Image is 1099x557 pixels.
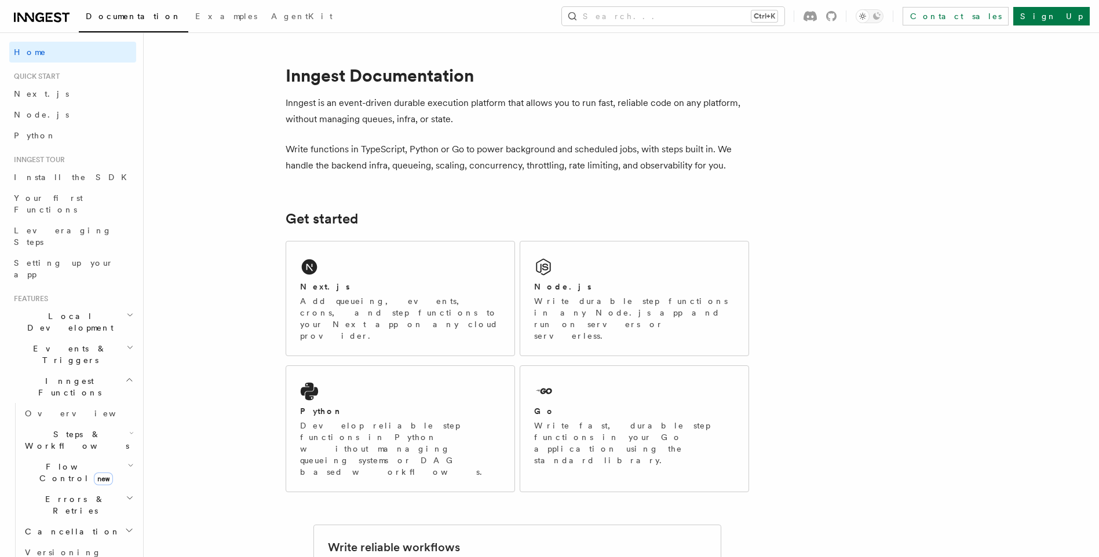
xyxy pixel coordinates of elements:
span: Home [14,46,46,58]
span: Local Development [9,310,126,334]
span: new [94,472,113,485]
span: Next.js [14,89,69,98]
span: Your first Functions [14,193,83,214]
span: Events & Triggers [9,343,126,366]
span: Errors & Retries [20,493,126,516]
span: Inngest Functions [9,375,125,398]
span: Versioning [25,548,101,557]
button: Inngest Functions [9,371,136,403]
span: Steps & Workflows [20,428,129,452]
p: Write fast, durable step functions in your Go application using the standard library. [534,420,735,466]
a: Overview [20,403,136,424]
button: Toggle dark mode [856,9,883,23]
button: Steps & Workflows [20,424,136,456]
a: AgentKit [264,3,339,31]
p: Develop reliable step functions in Python without managing queueing systems or DAG based workflows. [300,420,501,478]
button: Errors & Retries [20,489,136,521]
kbd: Ctrl+K [751,10,777,22]
a: Next.js [9,83,136,104]
span: Cancellation [20,526,121,537]
span: Features [9,294,48,303]
a: Install the SDK [9,167,136,188]
a: Your first Functions [9,188,136,220]
span: Python [14,131,56,140]
span: Inngest tour [9,155,65,164]
p: Add queueing, events, crons, and step functions to your Next app on any cloud provider. [300,295,501,342]
a: Node.js [9,104,136,125]
a: PythonDevelop reliable step functions in Python without managing queueing systems or DAG based wo... [286,365,515,492]
a: GoWrite fast, durable step functions in your Go application using the standard library. [520,365,749,492]
a: Sign Up [1013,7,1090,25]
button: Search...Ctrl+K [562,7,784,25]
a: Setting up your app [9,252,136,285]
button: Local Development [9,306,136,338]
p: Inngest is an event-driven durable execution platform that allows you to run fast, reliable code ... [286,95,749,127]
span: Flow Control [20,461,127,484]
a: Next.jsAdd queueing, events, crons, and step functions to your Next app on any cloud provider. [286,241,515,356]
a: Get started [286,211,358,227]
p: Write durable step functions in any Node.js app and run on servers or serverless. [534,295,735,342]
a: Documentation [79,3,188,32]
h2: Node.js [534,281,592,292]
h1: Inngest Documentation [286,65,749,86]
span: AgentKit [271,12,333,21]
a: Examples [188,3,264,31]
span: Setting up your app [14,258,114,279]
h2: Next.js [300,281,350,292]
span: Node.js [14,110,69,119]
span: Leveraging Steps [14,226,112,247]
p: Write functions in TypeScript, Python or Go to power background and scheduled jobs, with steps bu... [286,141,749,174]
span: Install the SDK [14,173,134,182]
h2: Go [534,405,555,417]
a: Node.jsWrite durable step functions in any Node.js app and run on servers or serverless. [520,241,749,356]
button: Flow Controlnew [20,456,136,489]
a: Leveraging Steps [9,220,136,252]
h2: Python [300,405,343,417]
a: Python [9,125,136,146]
a: Home [9,42,136,63]
h2: Write reliable workflows [328,539,460,555]
span: Documentation [86,12,181,21]
a: Contact sales [903,7,1009,25]
button: Cancellation [20,521,136,542]
span: Overview [25,409,144,418]
button: Events & Triggers [9,338,136,371]
span: Examples [195,12,257,21]
span: Quick start [9,72,60,81]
